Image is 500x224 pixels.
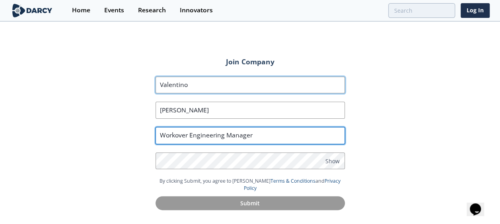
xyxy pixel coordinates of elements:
button: Submit [156,196,345,210]
a: Terms & Conditions [270,178,315,184]
input: Advanced Search [388,3,455,18]
a: Privacy Policy [244,178,341,191]
div: Innovators [180,7,213,14]
span: Show [325,156,340,165]
input: First Name [156,77,345,94]
input: Job Title [156,127,345,144]
p: By clicking Submit, you agree to [PERSON_NAME] and [156,178,345,192]
a: Log In [461,3,490,18]
div: Home [72,7,90,14]
input: Last Name [156,102,345,119]
iframe: chat widget [467,192,492,216]
div: Events [104,7,124,14]
div: Research [138,7,166,14]
img: logo-wide.svg [11,4,54,17]
h2: Join Company [144,58,356,66]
